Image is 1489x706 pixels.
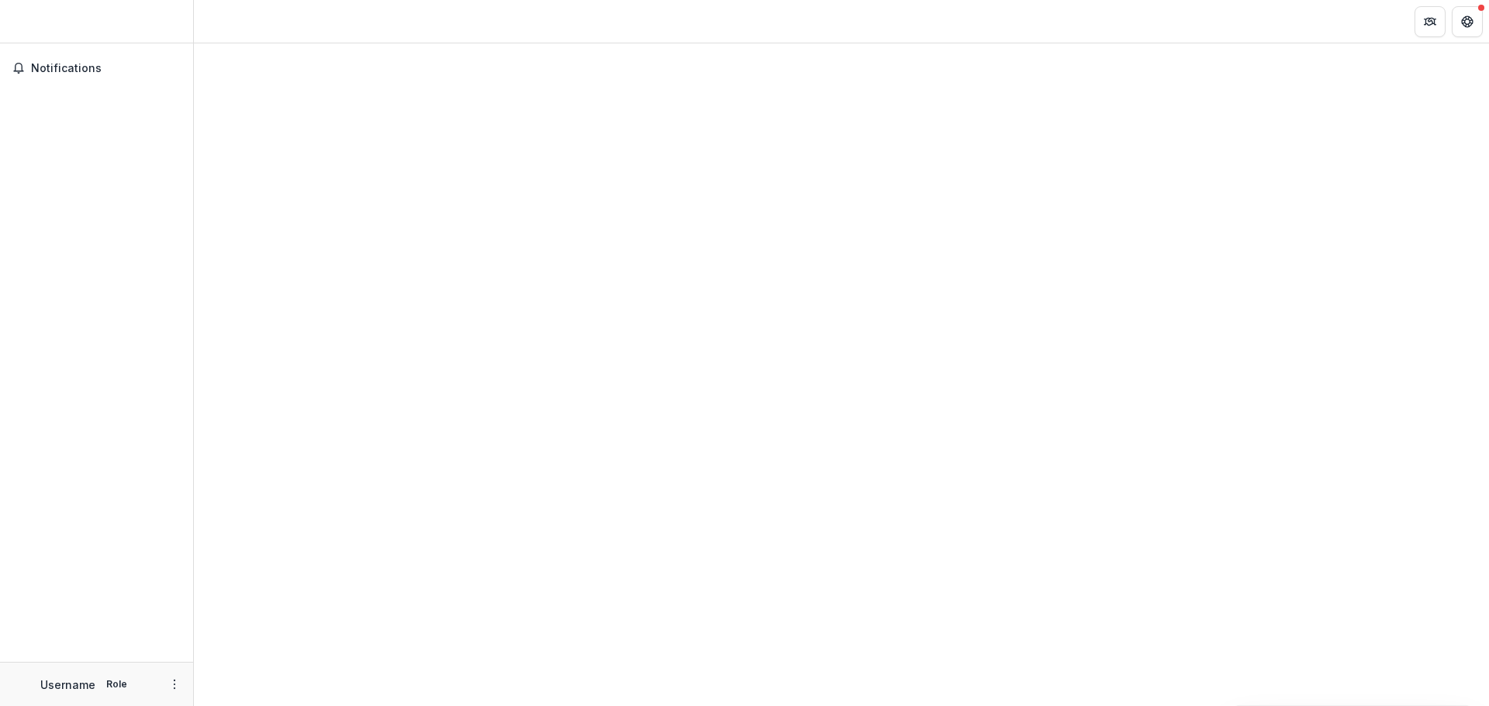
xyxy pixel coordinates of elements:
[1452,6,1483,37] button: Get Help
[31,62,181,75] span: Notifications
[1415,6,1446,37] button: Partners
[102,677,132,691] p: Role
[40,677,95,693] p: Username
[6,56,187,81] button: Notifications
[165,675,184,694] button: More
